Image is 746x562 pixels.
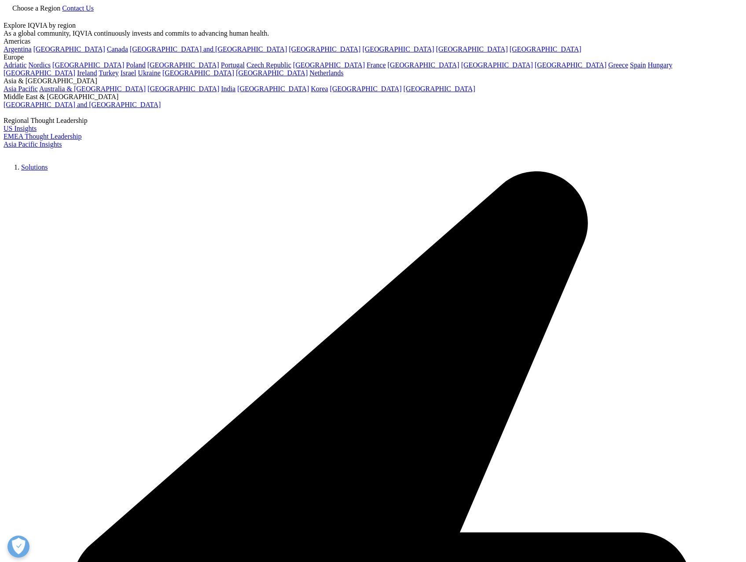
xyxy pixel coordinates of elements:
[330,85,401,92] a: [GEOGRAPHIC_DATA]
[311,85,328,92] a: Korea
[28,61,51,69] a: Nordics
[362,45,434,53] a: [GEOGRAPHIC_DATA]
[4,372,37,380] a: US Insights
[4,30,742,37] div: As a global community, IQVIA continuously invests and commits to advancing human health.
[4,61,26,69] a: Adriatic
[236,69,308,77] a: [GEOGRAPHIC_DATA]
[147,85,219,92] a: [GEOGRAPHIC_DATA]
[4,101,161,108] a: [GEOGRAPHIC_DATA] and [GEOGRAPHIC_DATA]
[12,4,60,12] span: Choose a Region
[4,77,742,85] div: Asia & [GEOGRAPHIC_DATA]
[4,388,62,396] a: Asia Pacific Insights
[62,4,94,12] a: Contact Us
[21,411,48,418] a: Solutions
[404,85,475,92] a: [GEOGRAPHIC_DATA]
[99,69,119,77] a: Turkey
[4,85,38,92] a: Asia Pacific
[436,45,508,53] a: [GEOGRAPHIC_DATA]
[309,69,343,77] a: Netherlands
[608,61,628,69] a: Greece
[121,69,136,77] a: Israel
[7,536,29,558] button: Open Preferences
[461,61,533,69] a: [GEOGRAPHIC_DATA]
[126,61,145,69] a: Poland
[138,69,161,77] a: Ukraine
[630,61,646,69] a: Spain
[246,61,291,69] a: Czech Republic
[4,380,81,388] a: EMEA Thought Leadership
[388,61,459,69] a: [GEOGRAPHIC_DATA]
[4,22,742,30] div: Explore IQVIA by region
[4,37,742,45] div: Americas
[107,45,128,53] a: Canada
[237,85,309,92] a: [GEOGRAPHIC_DATA]
[162,69,234,77] a: [GEOGRAPHIC_DATA]
[367,61,386,69] a: France
[4,53,742,61] div: Europe
[221,85,235,92] a: India
[535,61,606,69] a: [GEOGRAPHIC_DATA]
[221,61,245,69] a: Portugal
[510,45,581,53] a: [GEOGRAPHIC_DATA]
[648,61,673,69] a: Hungary
[77,69,97,77] a: Ireland
[4,109,454,362] img: 2093_analyzing-data-using-big-screen-display-and-laptop.png
[147,61,219,69] a: [GEOGRAPHIC_DATA]
[130,45,287,53] a: [GEOGRAPHIC_DATA] and [GEOGRAPHIC_DATA]
[39,85,146,92] a: Australia & [GEOGRAPHIC_DATA]
[293,61,365,69] a: [GEOGRAPHIC_DATA]
[4,45,32,53] a: Argentina
[4,364,742,372] div: Regional Thought Leadership
[33,45,105,53] a: [GEOGRAPHIC_DATA]
[52,61,124,69] a: [GEOGRAPHIC_DATA]
[4,93,742,101] div: Middle East & [GEOGRAPHIC_DATA]
[289,45,360,53] a: [GEOGRAPHIC_DATA]
[4,69,75,77] a: [GEOGRAPHIC_DATA]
